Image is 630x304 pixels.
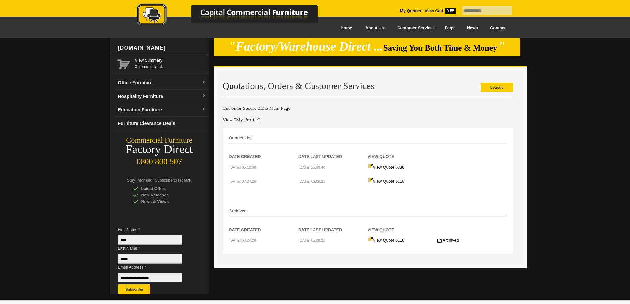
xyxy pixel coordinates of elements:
[368,165,405,170] a: View Quote 6336
[118,284,150,294] button: Subscribe
[368,144,437,160] th: View Quote
[223,117,260,122] a: View "My Profile"
[229,217,299,233] th: Date Created
[229,136,252,140] strong: Quotes List
[118,245,192,252] span: Last Name *
[425,9,456,13] strong: View Cart
[118,3,350,27] img: Capital Commercial Furniture Logo
[133,185,196,192] div: Latest Offers
[223,105,513,111] h4: Customer Secure Zone Main Page
[229,40,383,53] em: "Factory/Warehouse Direct ...
[298,144,368,160] th: Date Last Updated
[484,21,512,36] a: Contact
[118,3,350,29] a: Capital Commercial Furniture Logo
[498,40,505,53] em: "
[230,179,256,183] small: [DATE] 03:24:29
[118,226,192,233] span: First Name *
[135,57,206,69] span: 0 item(s), Total:
[118,235,182,245] input: First Name *
[299,165,325,169] small: [DATE] 22:00:48
[110,154,209,166] div: 0800 800 507
[368,179,405,184] a: View Quote 6118
[390,21,439,36] a: Customer Service
[118,254,182,264] input: Last Name *
[202,80,206,84] img: dropdown
[358,21,390,36] a: About Us
[133,198,196,205] div: News & Views
[461,21,484,36] a: News
[223,81,513,91] h2: Quotations, Orders & Customer Services
[229,209,247,213] strong: Archived
[110,145,209,154] div: Factory Direct
[115,117,209,130] a: Furniture Clearance Deals
[202,108,206,111] img: dropdown
[439,21,461,36] a: Faqs
[368,238,405,243] a: View Quote 6118
[127,178,153,183] span: Stay Informed
[155,178,192,183] span: Subscribe to receive:
[229,144,299,160] th: Date Created
[230,239,256,242] small: [DATE] 03:24:29
[481,83,513,92] a: Logout
[118,273,182,282] input: Email Address *
[115,38,209,58] div: [DOMAIN_NAME]
[298,217,368,233] th: Date Last Updated
[110,136,209,145] div: Commercial Furniture
[368,177,373,183] img: Quote-icon
[202,94,206,98] img: dropdown
[423,9,455,13] a: View Cart0
[368,217,437,233] th: View Quote
[133,192,196,198] div: New Releases
[445,8,456,14] span: 0
[115,90,209,103] a: Hospitality Furnituredropdown
[299,239,325,242] small: [DATE] 02:08:21
[299,179,325,183] small: [DATE] 02:08:21
[383,43,497,52] span: Saving You Both Time & Money
[115,103,209,117] a: Education Furnituredropdown
[115,76,209,90] a: Office Furnituredropdown
[400,9,421,13] a: My Quotes
[368,237,373,242] img: Quote-icon
[230,165,256,169] small: [DATE] 05:12:00
[135,57,206,64] a: View Summary
[368,163,373,169] img: Quote-icon
[118,264,192,271] span: Email Address *
[443,238,459,243] span: Archived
